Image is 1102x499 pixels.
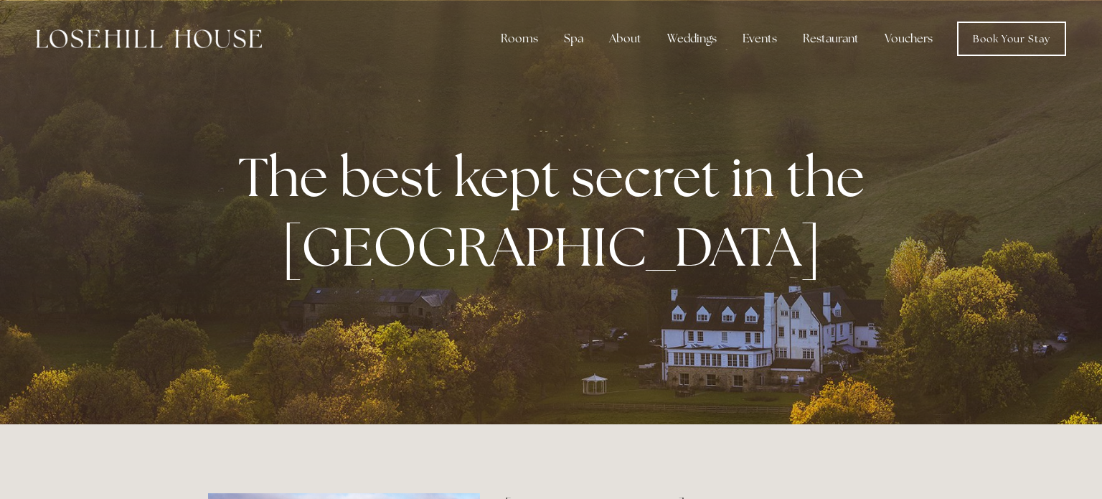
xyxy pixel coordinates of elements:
[552,24,595,53] div: Spa
[791,24,870,53] div: Restaurant
[731,24,788,53] div: Events
[36,29,262,48] img: Losehill House
[957,22,1066,56] a: Book Your Stay
[873,24,944,53] a: Vouchers
[489,24,550,53] div: Rooms
[656,24,728,53] div: Weddings
[598,24,653,53] div: About
[238,141,876,282] strong: The best kept secret in the [GEOGRAPHIC_DATA]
